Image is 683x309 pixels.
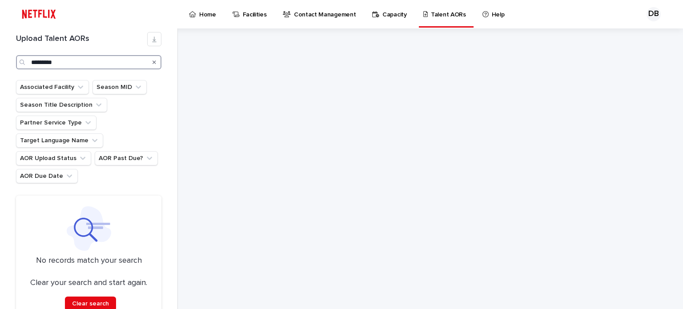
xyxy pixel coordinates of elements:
[95,151,158,165] button: AOR Past Due?
[30,278,147,288] p: Clear your search and start again.
[16,80,89,94] button: Associated Facility
[647,7,661,21] div: DB
[18,5,60,23] img: ifQbXi3ZQGMSEF7WDB7W
[16,34,147,44] h1: Upload Talent AORs
[16,116,96,130] button: Partner Service Type
[16,169,78,183] button: AOR Due Date
[16,55,161,69] input: Search
[16,133,103,148] button: Target Language Name
[92,80,147,94] button: Season MID
[16,98,107,112] button: Season Title Description
[72,301,109,307] span: Clear search
[16,151,91,165] button: AOR Upload Status
[27,256,151,266] p: No records match your search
